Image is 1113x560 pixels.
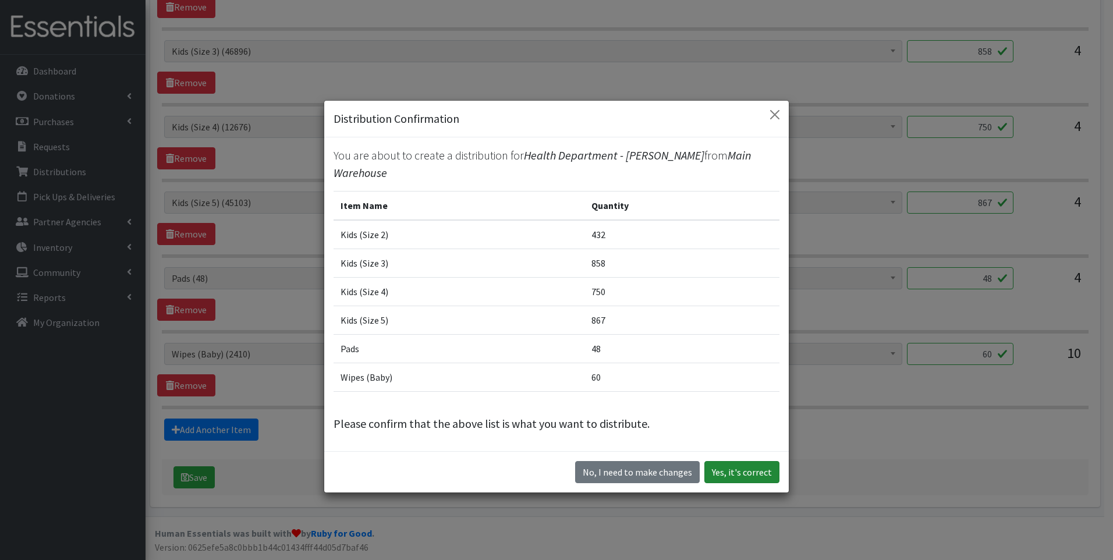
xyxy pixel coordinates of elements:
td: Kids (Size 4) [334,277,584,306]
td: Kids (Size 5) [334,306,584,334]
td: Pads [334,334,584,363]
td: 867 [584,306,779,334]
span: Main Warehouse [334,148,752,180]
th: Item Name [334,191,584,220]
h5: Distribution Confirmation [334,110,459,127]
button: Close [765,105,784,124]
p: Please confirm that the above list is what you want to distribute. [334,415,779,433]
button: No I need to make changes [575,461,700,483]
button: Yes, it's correct [704,461,779,483]
td: 48 [584,334,779,363]
td: Wipes (Baby) [334,363,584,391]
td: 750 [584,277,779,306]
th: Quantity [584,191,779,220]
td: Kids (Size 3) [334,249,584,277]
td: 60 [584,363,779,391]
td: 432 [584,220,779,249]
span: Health Department - [PERSON_NAME] [524,148,704,162]
td: Kids (Size 2) [334,220,584,249]
td: 858 [584,249,779,277]
p: You are about to create a distribution for from [334,147,779,182]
